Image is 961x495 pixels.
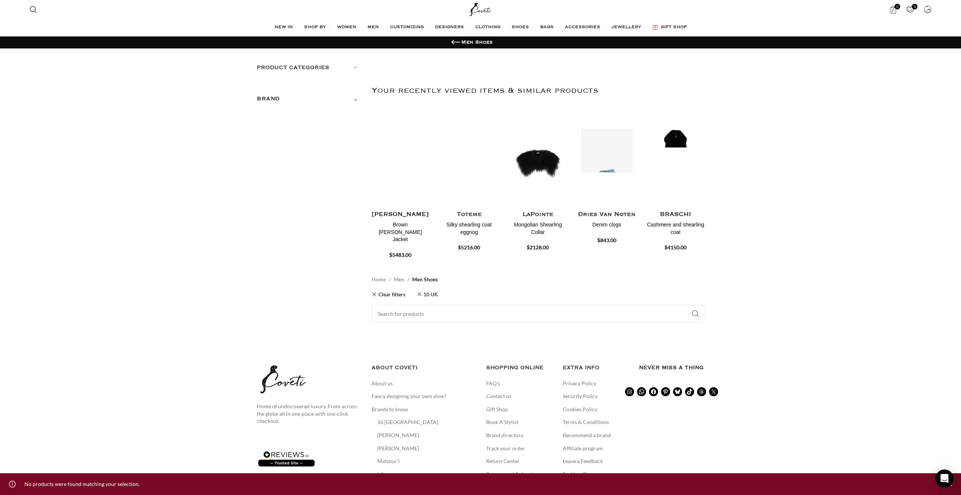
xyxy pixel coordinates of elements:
[394,275,404,284] a: Men
[417,290,438,300] a: Remove filter
[377,457,401,465] a: Matsour’i
[26,20,935,35] div: Main navigation
[563,418,610,426] a: Terms & Conditions
[337,20,360,35] a: WOMEN
[372,210,429,219] h4: [PERSON_NAME]
[612,24,641,30] span: JEWELLERY
[377,418,439,426] a: 16 [GEOGRAPHIC_DATA]
[435,24,464,30] span: DESIGNERS
[486,392,512,400] a: Contact us
[647,118,704,252] div: 5 / 30
[257,95,280,103] h5: BRAND
[368,24,379,30] span: MEN
[468,6,493,12] a: Site logo
[563,392,598,400] a: Security Policy
[372,380,393,387] a: About us
[390,24,424,30] span: CUSTOMIZING
[652,25,658,30] img: GiftBag
[440,118,498,208] img: Toteme-Silky-shearling-coat-eggnog-518252_nobg.png
[540,24,554,30] span: BAGS
[565,20,604,35] a: ACCESSORIES
[368,20,383,35] a: MEN
[304,20,330,35] a: SHOP BY
[902,2,918,17] a: 0
[664,244,687,251] span: $4150.00
[372,275,438,284] nav: Breadcrumb
[486,380,501,387] a: FAQ’s
[885,2,901,17] a: 0
[578,208,636,244] a: Dries Van Noten Denim clogs $843.00
[304,24,326,30] span: SHOP BY
[486,418,519,426] a: Book A Stylist
[563,406,598,413] a: Cookies Policy
[902,2,918,17] div: My Wishlist
[372,392,447,400] a: Fancy designing your own shoe?
[563,445,604,452] a: Affiliate program
[563,364,628,372] h5: EXTRA INFO
[440,210,498,219] h4: Toteme
[509,208,566,252] a: LaPointe Mongolian Shearling Collar $2128.00
[527,244,549,251] span: $2128.00
[372,364,475,372] h5: ABOUT COVETI
[895,4,900,9] span: 0
[486,445,526,452] a: Track your order
[372,275,386,284] a: Home
[377,471,396,478] a: Mlouye
[563,432,612,439] a: Recommend a brand
[461,39,493,46] h1: Men Shoes
[440,208,498,252] a: Toteme Silky shearling coat eggnog $5216.00
[372,118,429,208] img: David-Koma-Brown-Curly-Shearling-Jacket.jpg
[597,237,616,243] span: $843.00
[486,471,535,478] a: Returns and Refunds
[565,24,600,30] span: ACCESSORIES
[563,457,604,465] a: Leave a Feedback
[440,221,498,236] h4: Silky shearling coat eggnog
[372,305,705,322] input: Search
[486,432,524,439] a: Brand directory
[337,24,356,30] span: WOMEN
[578,210,636,219] h4: Dries Van Noten
[578,221,636,229] h4: Denim clogs
[639,364,704,372] h3: Never miss a thing
[475,20,504,35] a: CLOTHING
[509,118,566,208] img: Lapointe-Mongolian-Shearling-Collar.jpg
[440,118,498,252] div: 2 / 30
[512,24,529,30] span: SHOES
[257,94,360,108] div: Toggle filter
[372,71,705,110] h2: Your recently viewed items & similar products
[563,380,597,387] a: Privacy Policy
[257,63,360,72] h5: Product categories
[647,221,704,236] h4: Cashmere and shearling coat
[486,364,551,372] h5: SHOPPING ONLINE
[647,118,704,208] img: Braschi-Cashmere-and-shearling-coat95328_nobg.png
[652,20,687,35] a: GIFT SHOP
[372,208,429,259] a: [PERSON_NAME] Brown [PERSON_NAME] Jacket $5483.00
[435,20,468,35] a: DESIGNERS
[257,364,309,395] img: coveti-black-logo_ueqiqk.png
[475,24,500,30] span: CLOTHING
[390,20,428,35] a: CUSTOMIZING
[274,24,293,30] span: NEW IN
[26,2,41,17] a: Search
[274,20,297,35] a: NEW IN
[377,432,420,439] a: [PERSON_NAME]
[612,20,645,35] a: JEWELLERY
[509,221,566,236] h4: Mongolian Shearling Collar
[647,210,704,219] h4: BRASCHI
[563,471,603,478] a: Fashion Glossary
[509,118,566,252] div: 3 / 30
[912,4,917,9] span: 0
[661,24,687,30] span: GIFT SHOP
[509,210,566,219] h4: LaPointe
[372,221,429,243] h4: Brown [PERSON_NAME] Jacket
[647,208,704,252] a: BRASCHI Cashmere and shearling coat $4150.00
[577,116,636,209] img: Dries-Van-Noten-Denim-clogs-2-scaled.jpg
[486,457,520,465] a: Return Center
[372,406,409,413] a: Brands to know
[377,445,420,452] a: [PERSON_NAME]
[389,252,411,258] span: $5483.00
[512,20,533,35] a: SHOES
[412,275,438,284] span: Men Shoes
[450,37,461,48] a: Go back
